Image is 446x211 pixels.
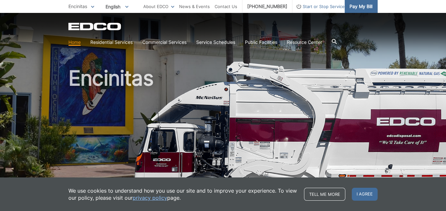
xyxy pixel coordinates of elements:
a: Contact Us [215,3,237,10]
p: We use cookies to understand how you use our site and to improve your experience. To view our pol... [68,187,298,201]
a: Service Schedules [196,39,235,46]
a: Commercial Services [142,39,187,46]
span: I agree [352,188,378,201]
a: privacy policy [133,194,167,201]
a: EDCD logo. Return to the homepage. [68,23,122,30]
span: Pay My Bill [350,3,372,10]
a: Tell me more [304,188,345,201]
a: Residential Services [90,39,133,46]
span: Encinitas [68,4,87,9]
a: Public Facilities [245,39,277,46]
a: Resource Center [287,39,322,46]
h1: Encinitas [68,68,378,209]
span: English [101,1,133,12]
a: About EDCO [143,3,174,10]
a: News & Events [179,3,210,10]
a: Home [68,39,81,46]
